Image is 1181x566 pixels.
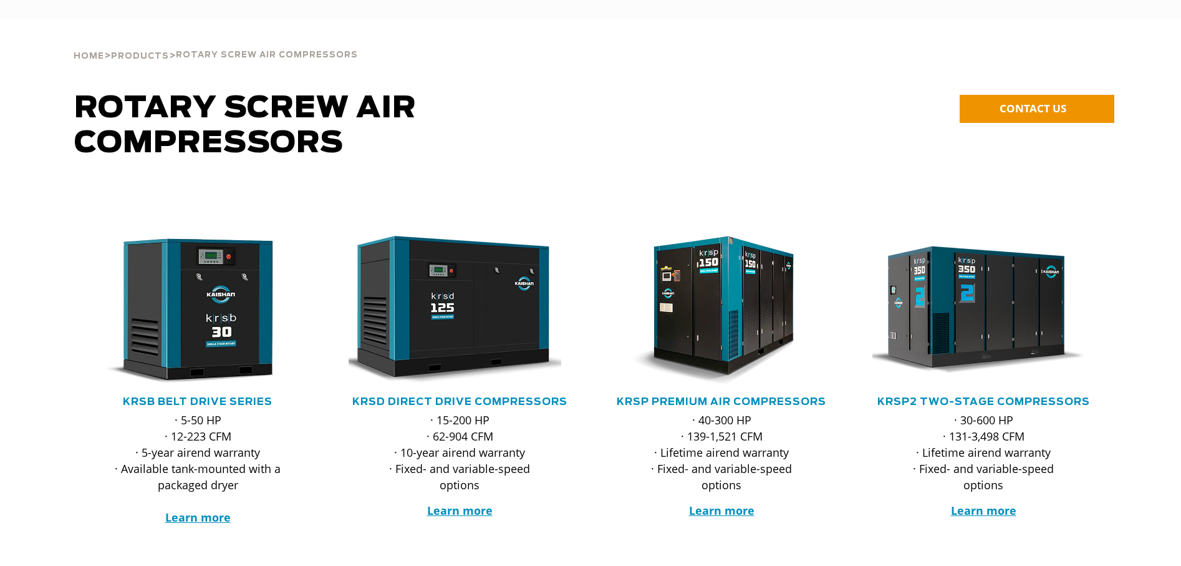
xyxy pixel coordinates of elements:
a: Learn more [165,510,231,525]
div: krsp150 [610,236,832,386]
a: Learn more [689,503,754,518]
span: Rotary Screw Air Compressors [74,94,417,159]
img: krsp350 [863,236,1085,386]
span: Rotary Screw Air Compressors [176,51,358,59]
img: krsp150 [601,236,823,386]
a: Products [111,50,169,61]
span: Home [74,52,104,61]
a: Learn more [427,503,493,518]
a: Home [74,50,104,61]
a: KRSP2 Two-Stage Compressors [877,397,1090,407]
p: · 5-50 HP · 12-223 CFM · 5-year airend warranty · Available tank-mounted with a packaged dryer [112,412,284,525]
div: krsp350 [872,236,1094,386]
div: krsb30 [87,236,309,386]
p: · 40-300 HP · 139-1,521 CFM · Lifetime airend warranty · Fixed- and variable-speed options [635,412,807,493]
img: krsd125 [339,236,561,386]
a: KRSD Direct Drive Compressors [352,397,567,407]
a: CONTACT US [960,95,1114,123]
a: KRSB Belt Drive Series [123,397,272,407]
a: KRSP Premium Air Compressors [617,397,826,407]
div: > > [74,19,358,66]
div: krsd125 [349,236,571,386]
img: krsb30 [77,236,299,386]
a: Learn more [951,503,1016,518]
p: · 30-600 HP · 131-3,498 CFM · Lifetime airend warranty · Fixed- and variable-speed options [897,412,1069,493]
span: CONTACT US [1000,101,1066,115]
span: Products [111,52,169,61]
p: · 15-200 HP · 62-904 CFM · 10-year airend warranty · Fixed- and variable-speed options [374,412,546,493]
